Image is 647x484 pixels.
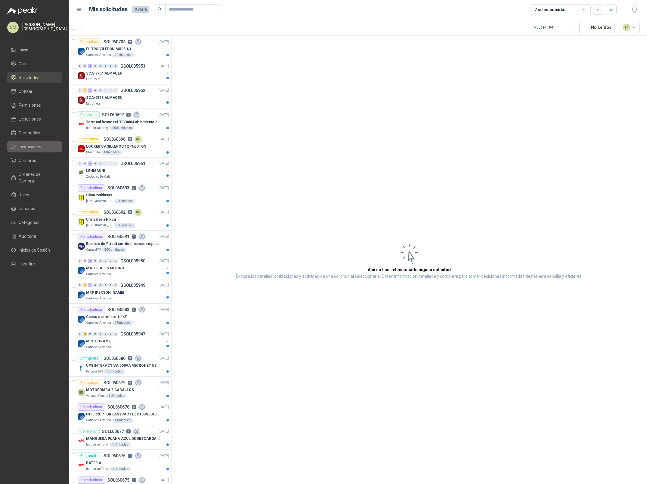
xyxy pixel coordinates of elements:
[110,467,131,471] div: 1 Unidades
[69,352,171,377] a: En tránsitoSOL0606803[DATE] Company LogoUPS INTERACTIVA 500VA MICRONET NEGRA MARCA: POWEST NICOMA...
[69,206,171,231] a: Por cotizarSOL0606920NO[DATE] Company LogoUna Batería Nikon[GEOGRAPHIC_DATA]1 Unidades
[19,143,41,150] span: Invitaciones
[19,261,35,267] span: Hangfire
[86,296,111,301] p: Cartones America
[19,130,40,136] span: Compañías
[83,283,87,287] div: 2
[103,283,108,287] div: 0
[159,39,169,45] p: [DATE]
[78,209,101,216] div: Por cotizar
[113,64,118,68] div: 0
[113,161,118,166] div: 0
[69,182,171,206] a: Por adjudicarSOL0606932[DATE] Company LogoCinta multiusos[GEOGRAPHIC_DATA]2 Unidades
[159,258,169,264] p: [DATE]
[86,241,161,247] p: Balones de Futbol con dos marcas segun adjunto. Adjuntar cotizacion en su formato
[158,7,162,11] span: search
[19,60,28,67] span: Chat
[78,403,105,411] div: Por adjudicar
[78,233,105,240] div: Por adjudicar
[78,96,85,104] img: Company Logo
[110,442,131,447] div: 1 Unidades
[98,259,103,263] div: 0
[104,369,125,374] div: 1 Unidades
[86,467,109,471] p: Industrias Tomy
[86,369,103,374] p: Perugia SAS
[93,332,98,336] div: 0
[7,169,62,187] a: Órdenes de Compra
[78,145,85,152] img: Company Logo
[7,189,62,201] a: Roles
[86,247,101,252] p: Caracol TV
[78,72,85,79] img: Company Logo
[107,234,129,239] p: SOL060691
[120,283,145,287] p: GSOL005949
[86,436,161,442] p: MANGUERA PLANA AZUL DE DESCARGA 60 PSI X 20 METROS CON UNION DE 6” MAS ABRAZADERAS METALICAS DE 6”
[86,223,113,228] p: [GEOGRAPHIC_DATA]
[159,453,169,459] p: [DATE]
[86,77,101,82] p: Estrumetal
[19,116,41,122] span: Licitaciones
[108,259,113,263] div: 0
[88,88,92,93] div: 2
[86,290,124,296] p: MRP [PERSON_NAME]
[78,437,85,445] img: Company Logo
[7,44,62,56] a: Inicio
[120,88,145,93] p: GSOL005952
[69,450,171,474] a: En tránsitoSOL0606761[DATE] Company LogoBATERIAIndustrias Tomy1 Unidades
[107,308,129,312] p: SOL060683
[22,23,67,31] p: [PERSON_NAME] [DEMOGRAPHIC_DATA]
[86,46,132,52] p: FILTRO VILEDON MX98 1/1
[108,332,113,336] div: 0
[78,111,100,118] div: Por enviar
[159,234,169,240] p: [DATE]
[112,418,133,423] div: 4 Unidades
[135,209,142,216] div: NO
[7,113,62,125] a: Licitaciones
[103,88,108,93] div: 0
[159,88,169,93] p: [DATE]
[98,161,103,166] div: 0
[7,86,62,97] a: Cotizar
[98,64,103,68] div: 0
[114,199,135,204] div: 2 Unidades
[7,100,62,111] a: Remisiones
[86,168,105,174] p: LEHMANNI
[534,6,567,13] div: 7 seleccionadas
[69,425,171,450] a: Por enviarSOL0606771[DATE] Company LogoMANGUERA PLANA AZUL DE DESCARGA 60 PSI X 20 METROS CON UNI...
[107,405,129,409] p: SOL060678
[120,332,145,336] p: GSOL005947
[78,340,85,347] img: Company Logo
[113,88,118,93] div: 0
[93,88,98,93] div: 0
[78,48,85,55] img: Company Logo
[98,283,103,287] div: 0
[120,161,145,166] p: GSOL005951
[7,203,62,214] a: Usuarios
[93,161,98,166] div: 0
[7,127,62,139] a: Compañías
[103,161,108,166] div: 0
[159,136,169,142] p: [DATE]
[159,63,169,69] p: [DATE]
[78,184,105,191] div: Por adjudicar
[159,210,169,215] p: [DATE]
[86,272,111,277] p: Cartones America
[128,137,132,141] p: 0
[159,185,169,191] p: [DATE]
[159,161,169,167] p: [DATE]
[78,243,85,250] img: Company Logo
[89,5,128,14] h1: Mis solicitudes
[132,405,136,409] p: 6
[103,332,108,336] div: 0
[83,161,87,166] div: 0
[102,429,124,433] p: SOL060677
[159,429,169,434] p: [DATE]
[19,219,39,226] span: Categorías
[78,428,100,435] div: Por enviar
[103,259,108,263] div: 0
[132,478,136,482] p: 1
[78,282,170,301] a: 0 2 1 0 0 0 0 0 GSOL005949[DATE] Company LogoMRP [PERSON_NAME]Cartones America
[19,233,36,240] span: Auditoria
[78,379,101,386] div: Por cotizar
[126,113,131,117] p: 1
